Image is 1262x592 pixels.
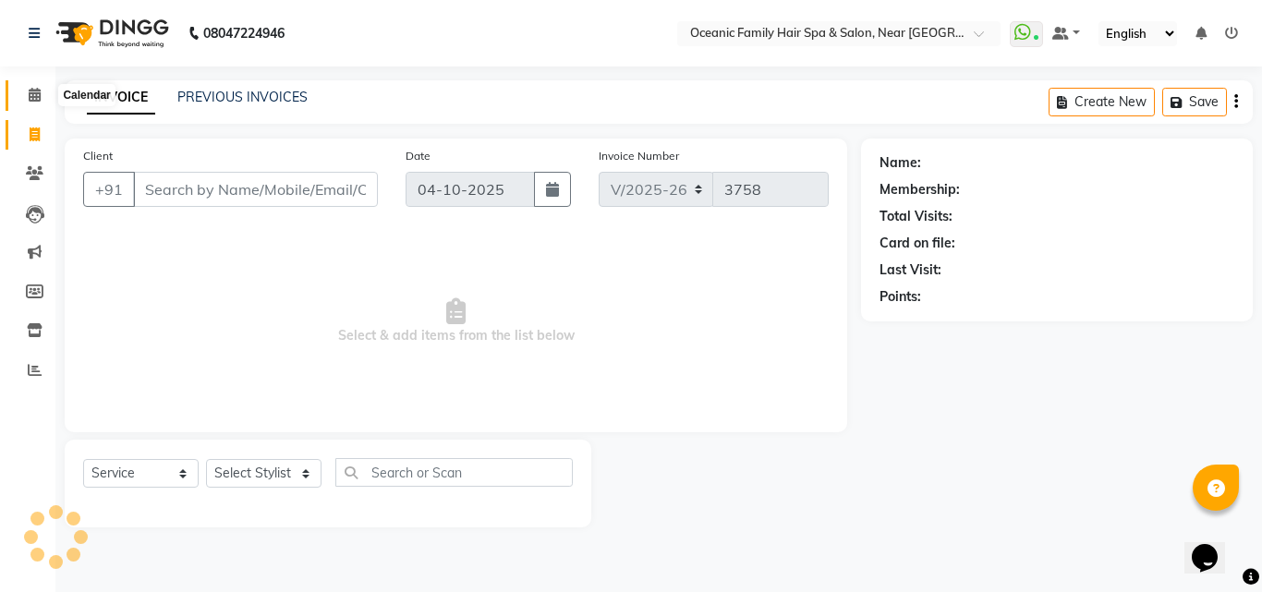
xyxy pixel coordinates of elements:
[880,153,921,173] div: Name:
[203,7,285,59] b: 08047224946
[880,234,955,253] div: Card on file:
[880,180,960,199] div: Membership:
[1162,88,1227,116] button: Save
[58,84,115,106] div: Calendar
[47,7,174,59] img: logo
[406,148,431,164] label: Date
[880,207,953,226] div: Total Visits:
[1049,88,1155,116] button: Create New
[177,89,308,105] a: PREVIOUS INVOICES
[83,172,135,207] button: +91
[83,148,113,164] label: Client
[335,458,573,487] input: Search or Scan
[880,260,941,280] div: Last Visit:
[880,287,921,307] div: Points:
[1184,518,1244,574] iframe: chat widget
[83,229,829,414] span: Select & add items from the list below
[133,172,378,207] input: Search by Name/Mobile/Email/Code
[599,148,679,164] label: Invoice Number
